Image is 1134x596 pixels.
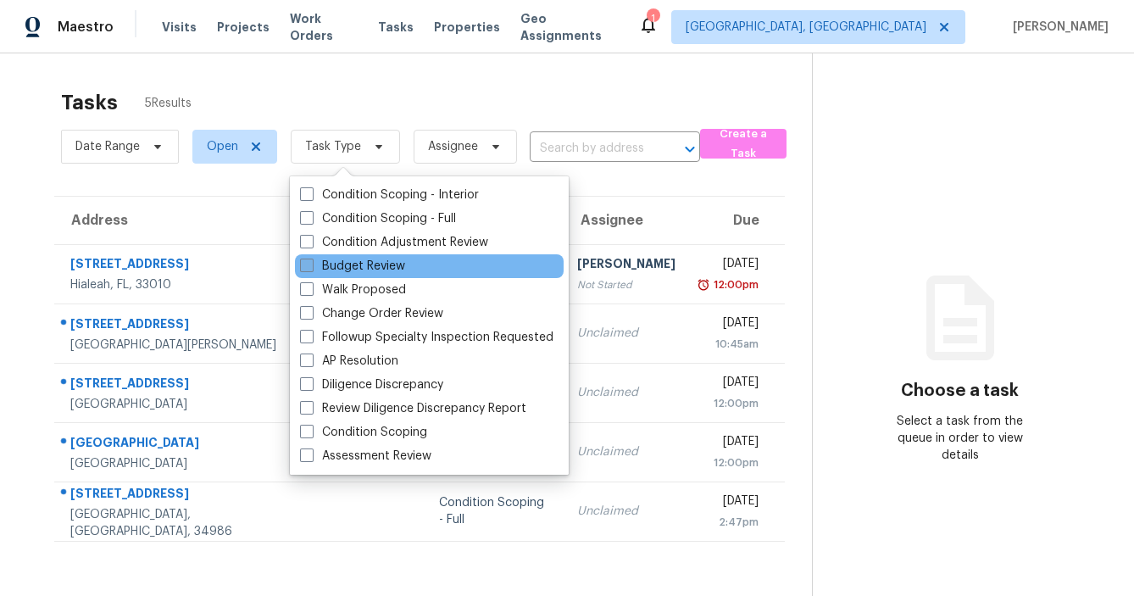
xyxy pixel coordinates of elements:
div: [STREET_ADDRESS] [70,375,286,396]
th: Address [54,197,300,244]
img: Overdue Alarm Icon [697,276,710,293]
div: [STREET_ADDRESS] [70,255,286,276]
div: 12:00pm [710,276,759,293]
div: [GEOGRAPHIC_DATA] [70,396,286,413]
label: Followup Specialty Inspection Requested [300,329,553,346]
th: Assignee [564,197,689,244]
div: Not Started [577,276,675,293]
h3: Choose a task [901,382,1019,399]
span: Task Type [305,138,361,155]
span: Projects [217,19,270,36]
label: Condition Adjustment Review [300,234,488,251]
div: Select a task from the queue in order to view details [887,413,1033,464]
span: Assignee [428,138,478,155]
div: [GEOGRAPHIC_DATA], [GEOGRAPHIC_DATA], 34986 [70,506,286,540]
button: Create a Task [700,129,787,159]
span: Tasks [378,21,414,33]
span: Geo Assignments [520,10,618,44]
div: Condition Scoping - Full [439,494,551,528]
label: Condition Scoping [300,424,427,441]
label: Walk Proposed [300,281,406,298]
label: Condition Scoping - Full [300,210,456,227]
label: Change Order Review [300,305,443,322]
th: Due [689,197,785,244]
div: [STREET_ADDRESS] [70,485,286,506]
span: Work Orders [290,10,358,44]
label: Budget Review [300,258,405,275]
span: Create a Task [709,125,778,164]
div: Unclaimed [577,503,675,520]
div: [DATE] [703,255,759,276]
input: Search by address [530,136,653,162]
label: Assessment Review [300,448,431,465]
div: [DATE] [703,433,759,454]
div: 1 [647,10,659,27]
span: Visits [162,19,197,36]
span: 5 Results [145,95,192,112]
button: Open [678,137,702,161]
label: AP Resolution [300,353,398,370]
label: Review Diligence Discrepancy Report [300,400,526,417]
div: [DATE] [703,374,759,395]
div: 10:45am [703,336,759,353]
label: Condition Scoping - Interior [300,187,479,203]
div: 2:47pm [703,514,759,531]
div: [GEOGRAPHIC_DATA] [70,455,286,472]
div: [PERSON_NAME] [577,255,675,276]
span: Properties [434,19,500,36]
label: Diligence Discrepancy [300,376,443,393]
div: Hialeah, FL, 33010 [70,276,286,293]
div: Unclaimed [577,325,675,342]
div: [STREET_ADDRESS] [70,315,286,337]
div: [DATE] [703,315,759,336]
div: [GEOGRAPHIC_DATA][PERSON_NAME] [70,337,286,354]
div: [GEOGRAPHIC_DATA] [70,434,286,455]
span: Maestro [58,19,114,36]
span: Open [207,138,238,155]
h2: Tasks [61,94,118,111]
div: Unclaimed [577,443,675,460]
span: [GEOGRAPHIC_DATA], [GEOGRAPHIC_DATA] [686,19,926,36]
span: [PERSON_NAME] [1006,19,1109,36]
div: [DATE] [703,493,759,514]
div: 12:00pm [703,454,759,471]
span: Date Range [75,138,140,155]
div: Unclaimed [577,384,675,401]
div: 12:00pm [703,395,759,412]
